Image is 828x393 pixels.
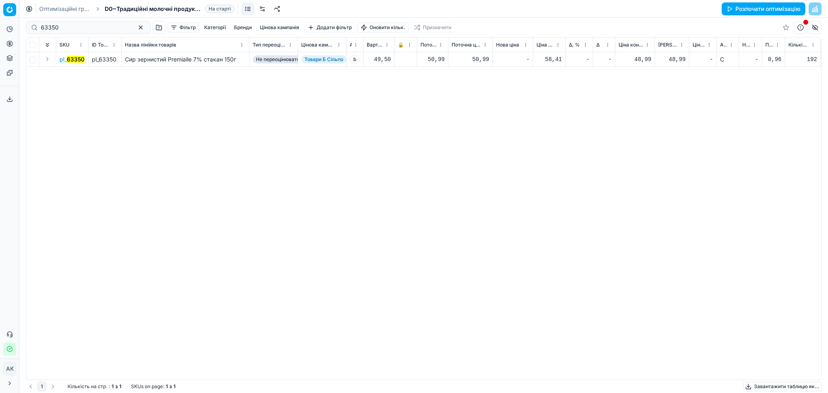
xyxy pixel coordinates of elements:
[722,2,805,15] button: Розпочати оптимізацію
[367,42,383,48] span: Вартість
[166,383,168,390] strong: 1
[596,55,612,63] div: -
[658,42,678,48] span: [PERSON_NAME] за 7 днів
[765,42,773,48] span: Поточний ціновий індекс (Сільпо)
[41,23,129,32] input: Пошук по SKU або назві
[42,54,52,64] button: Expand
[205,5,234,13] span: На старті
[452,55,489,63] div: 50,99
[410,23,455,32] button: Призначити
[231,23,255,32] button: Бренди
[537,55,562,63] div: 58,41
[658,55,686,63] div: 48,99
[452,42,481,48] span: Поточна ціна
[301,55,346,63] span: Товари Б Сільпо
[59,55,84,63] button: pl_63350
[105,5,202,13] span: D0~Традиційні молочні продукти - tier_1
[169,383,172,390] strong: з
[788,55,817,63] div: 192
[59,42,70,48] span: SKU
[398,42,404,48] span: 🔒
[720,42,727,48] span: ABC за доходом
[131,383,164,390] span: SKUs on page :
[788,42,809,48] span: Кількість продаж за 30 днів
[253,55,303,63] span: Не переоцінювати
[350,55,360,64] span: b
[420,55,445,63] div: 50,99
[569,55,589,63] div: -
[569,42,580,48] span: Δ, %
[4,363,16,375] span: AK
[37,382,46,391] button: 1
[596,42,600,48] span: Δ
[26,382,58,391] nav: pagination
[357,23,409,32] button: Оновити кільк.
[39,5,234,13] nav: breadcrumb
[173,383,175,390] strong: 1
[619,42,643,48] span: Ціна конкурента (Сільпо)
[115,383,118,390] strong: з
[496,42,519,48] span: Нова ціна
[201,23,229,32] button: Категорії
[304,23,355,32] button: Додати фільтр
[105,5,234,13] span: D0~Традиційні молочні продукти - tier_1На старті
[68,383,107,390] span: Кількість на стр.
[112,383,114,390] strong: 1
[693,55,713,63] div: -
[26,382,36,391] button: Go to previous page
[742,42,750,48] span: Новий ціновий індекс (Сільпо)
[125,42,176,48] span: Назва лінійки товарів
[350,42,352,48] span: Атрибут товару
[301,42,335,48] span: Цінова кампанія
[253,42,286,48] span: Тип переоцінки
[42,40,52,50] button: Expand all
[257,23,302,32] button: Цінова кампанія
[48,382,58,391] button: Go to next page
[496,55,530,63] div: -
[59,55,84,63] span: pl_
[693,42,705,48] span: Ціна конкурента (АТБ)
[3,362,16,375] button: AK
[720,55,735,63] div: C
[67,56,84,63] mark: 63350
[420,42,437,48] span: Поточна промо ціна
[39,5,91,13] a: Оптимізаційні групи
[765,55,782,63] div: 0,96
[92,42,110,48] span: ID Товарної лінійки
[125,55,246,63] div: Сир зернистий Premialle 7% стакан 150г
[742,55,758,63] div: -
[743,382,822,391] button: Завантажити таблицю як...
[167,23,199,32] button: Фільтр
[619,55,651,63] div: 48,99
[119,383,121,390] strong: 1
[367,55,391,63] div: 49,50
[92,55,118,63] div: pl_63350
[68,383,121,390] div: :
[537,42,554,48] span: Ціна з плановою націнкою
